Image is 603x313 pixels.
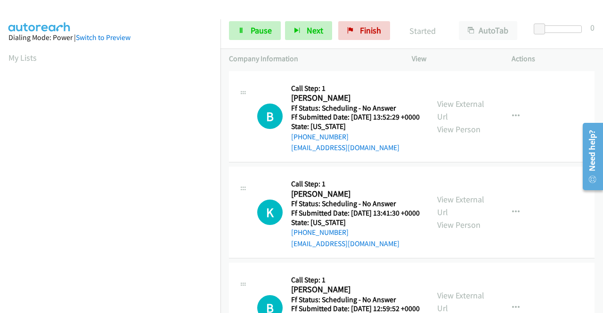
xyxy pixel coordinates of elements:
[251,25,272,36] span: Pause
[291,179,420,189] h5: Call Step: 1
[360,25,381,36] span: Finish
[512,53,595,64] p: Actions
[538,25,582,33] div: Delay between calls (in seconds)
[291,93,417,104] h2: [PERSON_NAME]
[257,200,283,225] h1: K
[291,239,399,248] a: [EMAIL_ADDRESS][DOMAIN_NAME]
[291,122,420,131] h5: State: [US_STATE]
[291,209,420,218] h5: Ff Submitted Date: [DATE] 13:41:30 +0000
[257,104,283,129] div: The call is yet to be attempted
[437,194,484,217] a: View External Url
[291,284,417,295] h2: [PERSON_NAME]
[459,21,517,40] button: AutoTab
[291,112,420,122] h5: Ff Submitted Date: [DATE] 13:52:29 +0000
[285,21,332,40] button: Next
[8,52,37,63] a: My Lists
[291,104,420,113] h5: Ff Status: Scheduling - No Answer
[437,124,481,135] a: View Person
[257,200,283,225] div: The call is yet to be attempted
[403,24,442,37] p: Started
[291,84,420,93] h5: Call Step: 1
[412,53,495,64] p: View
[291,275,420,285] h5: Call Step: 1
[576,119,603,194] iframe: Resource Center
[291,132,349,141] a: [PHONE_NUMBER]
[590,21,595,34] div: 0
[291,143,399,152] a: [EMAIL_ADDRESS][DOMAIN_NAME]
[8,32,212,43] div: Dialing Mode: Power |
[229,53,395,64] p: Company Information
[291,218,420,227] h5: State: [US_STATE]
[291,199,420,209] h5: Ff Status: Scheduling - No Answer
[229,21,281,40] a: Pause
[437,219,481,230] a: View Person
[257,104,283,129] h1: B
[76,33,130,42] a: Switch to Preview
[291,295,420,305] h5: Ff Status: Scheduling - No Answer
[291,228,349,237] a: [PHONE_NUMBER]
[291,189,417,200] h2: [PERSON_NAME]
[307,25,323,36] span: Next
[338,21,390,40] a: Finish
[437,98,484,122] a: View External Url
